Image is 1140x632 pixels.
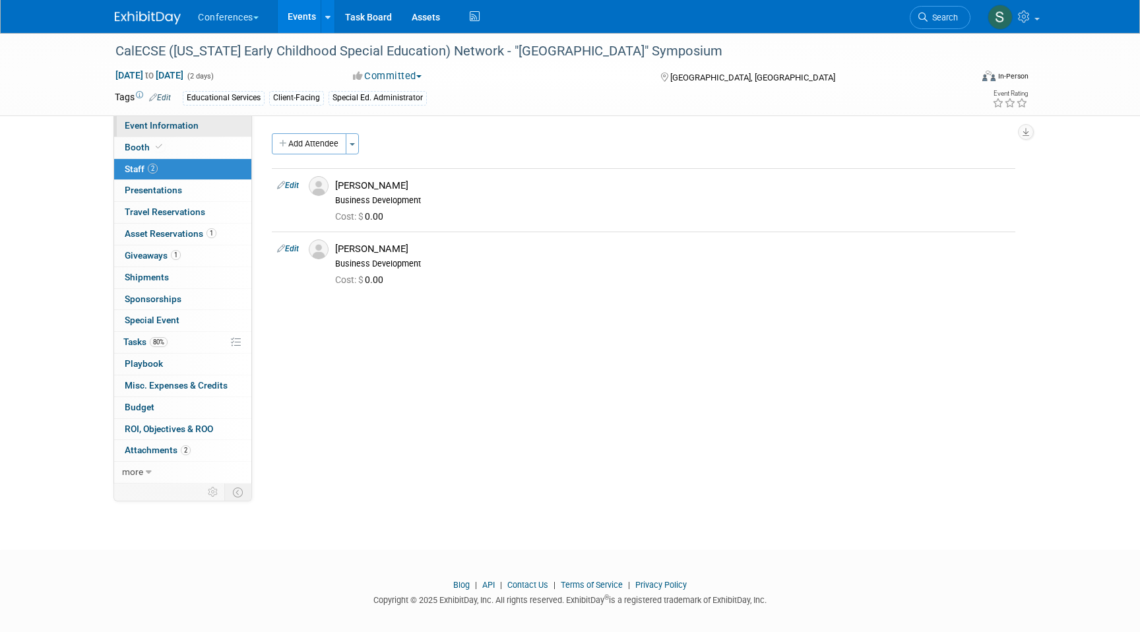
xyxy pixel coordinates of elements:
[125,206,205,217] span: Travel Reservations
[125,228,216,239] span: Asset Reservations
[114,224,251,245] a: Asset Reservations1
[125,315,179,325] span: Special Event
[982,71,996,81] img: Format-Inperson.png
[988,5,1013,30] img: Sophie Buffo
[114,310,251,331] a: Special Event
[186,72,214,80] span: (2 days)
[114,202,251,223] a: Travel Reservations
[335,195,1010,206] div: Business Development
[114,289,251,310] a: Sponsorships
[329,91,427,105] div: Special Ed. Administrator
[114,375,251,396] a: Misc. Expenses & Credits
[171,250,181,260] span: 1
[123,336,168,347] span: Tasks
[272,133,346,154] button: Add Attendee
[482,580,495,590] a: API
[114,419,251,440] a: ROI, Objectives & ROO
[893,69,1029,88] div: Event Format
[125,120,199,131] span: Event Information
[125,424,213,434] span: ROI, Objectives & ROO
[561,580,623,590] a: Terms of Service
[550,580,559,590] span: |
[269,91,324,105] div: Client-Facing
[111,40,951,63] div: CalECSE ([US_STATE] Early Childhood Special Education) Network - "[GEOGRAPHIC_DATA]" Symposium
[115,69,184,81] span: [DATE] [DATE]
[125,402,154,412] span: Budget
[181,445,191,455] span: 2
[115,90,171,106] td: Tags
[335,259,1010,269] div: Business Development
[125,164,158,174] span: Staff
[335,274,389,285] span: 0.00
[150,337,168,347] span: 80%
[335,211,365,222] span: Cost: $
[277,181,299,190] a: Edit
[114,462,251,483] a: more
[114,137,251,158] a: Booth
[114,440,251,461] a: Attachments2
[122,466,143,477] span: more
[114,332,251,353] a: Tasks80%
[497,580,505,590] span: |
[348,69,427,83] button: Committed
[125,272,169,282] span: Shipments
[114,159,251,180] a: Staff2
[625,580,633,590] span: |
[202,484,225,501] td: Personalize Event Tab Strip
[125,250,181,261] span: Giveaways
[635,580,687,590] a: Privacy Policy
[335,274,365,285] span: Cost: $
[335,243,1010,255] div: [PERSON_NAME]
[125,294,181,304] span: Sponsorships
[114,180,251,201] a: Presentations
[114,115,251,137] a: Event Information
[472,580,480,590] span: |
[125,380,228,391] span: Misc. Expenses & Credits
[114,397,251,418] a: Budget
[309,176,329,196] img: Associate-Profile-5.png
[125,358,163,369] span: Playbook
[928,13,958,22] span: Search
[997,71,1029,81] div: In-Person
[309,239,329,259] img: Associate-Profile-5.png
[143,70,156,80] span: to
[149,93,171,102] a: Edit
[115,11,181,24] img: ExhibitDay
[910,6,970,29] a: Search
[604,594,609,601] sup: ®
[156,143,162,150] i: Booth reservation complete
[206,228,216,238] span: 1
[670,73,835,82] span: [GEOGRAPHIC_DATA], [GEOGRAPHIC_DATA]
[453,580,470,590] a: Blog
[125,142,165,152] span: Booth
[277,244,299,253] a: Edit
[183,91,265,105] div: Educational Services
[125,185,182,195] span: Presentations
[992,90,1028,97] div: Event Rating
[335,211,389,222] span: 0.00
[114,267,251,288] a: Shipments
[335,179,1010,192] div: [PERSON_NAME]
[507,580,548,590] a: Contact Us
[114,354,251,375] a: Playbook
[148,164,158,174] span: 2
[225,484,252,501] td: Toggle Event Tabs
[125,445,191,455] span: Attachments
[114,245,251,267] a: Giveaways1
